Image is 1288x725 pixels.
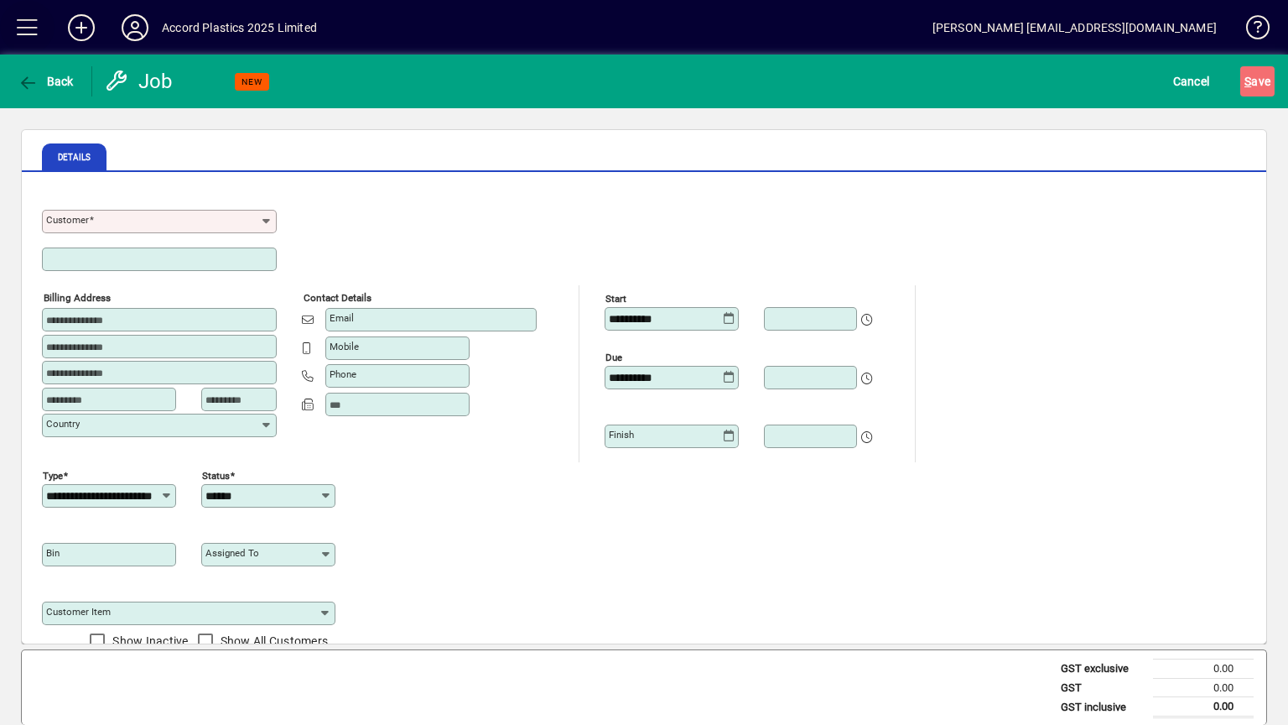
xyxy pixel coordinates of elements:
label: Show Inactive [109,633,188,649]
mat-label: Customer [46,214,89,226]
button: Profile [108,13,162,43]
button: Save [1240,66,1275,96]
mat-label: Due [605,352,622,363]
label: Show All Customers [217,633,329,649]
td: GST inclusive [1052,697,1153,717]
span: Back [18,75,74,88]
button: Back [13,66,78,96]
mat-label: Start [605,293,626,305]
mat-label: Bin [46,547,60,559]
mat-label: Customer Item [46,606,111,618]
td: GST [1052,678,1153,697]
mat-label: Country [46,418,80,430]
div: Accord Plastics 2025 Limited [162,14,317,41]
td: GST exclusive [1052,660,1153,679]
button: Cancel [1169,66,1214,96]
span: Details [58,154,91,162]
button: Add [55,13,108,43]
td: 0.00 [1153,678,1254,697]
span: S [1244,75,1251,88]
mat-label: Phone [330,368,356,380]
a: Knowledge Base [1233,3,1267,58]
mat-label: Finish [609,429,634,441]
mat-label: Assigned to [205,547,259,559]
span: ave [1244,68,1270,95]
span: NEW [241,76,262,87]
td: 0.00 [1153,660,1254,679]
span: Cancel [1173,68,1210,95]
mat-label: Type [43,470,63,482]
div: Job [105,68,176,95]
mat-label: Email [330,312,354,324]
div: [PERSON_NAME] [EMAIL_ADDRESS][DOMAIN_NAME] [932,14,1217,41]
mat-label: Status [202,470,230,482]
td: 0.00 [1153,697,1254,717]
mat-label: Mobile [330,341,359,352]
